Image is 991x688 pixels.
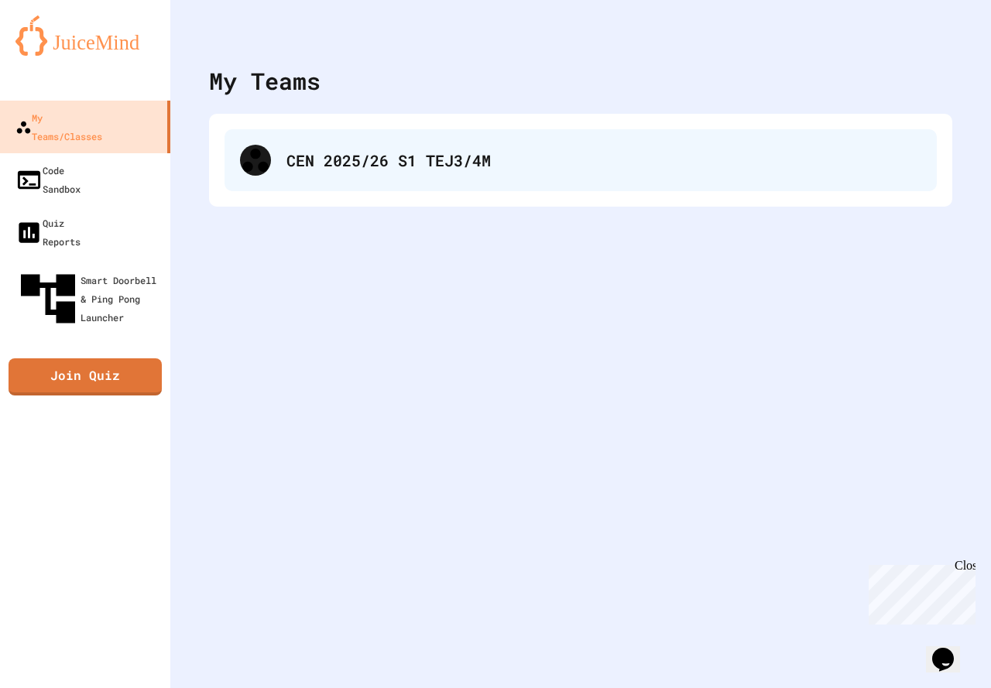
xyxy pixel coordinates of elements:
[209,63,321,98] div: My Teams
[6,6,107,98] div: Chat with us now!Close
[15,15,155,56] img: logo-orange.svg
[225,129,937,191] div: CEN 2025/26 S1 TEJ3/4M
[286,149,921,172] div: CEN 2025/26 S1 TEJ3/4M
[862,559,976,625] iframe: chat widget
[15,266,164,331] div: Smart Doorbell & Ping Pong Launcher
[15,161,81,198] div: Code Sandbox
[9,358,162,395] a: Join Quiz
[926,626,976,673] iframe: chat widget
[15,214,81,251] div: Quiz Reports
[15,108,102,145] div: My Teams/Classes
